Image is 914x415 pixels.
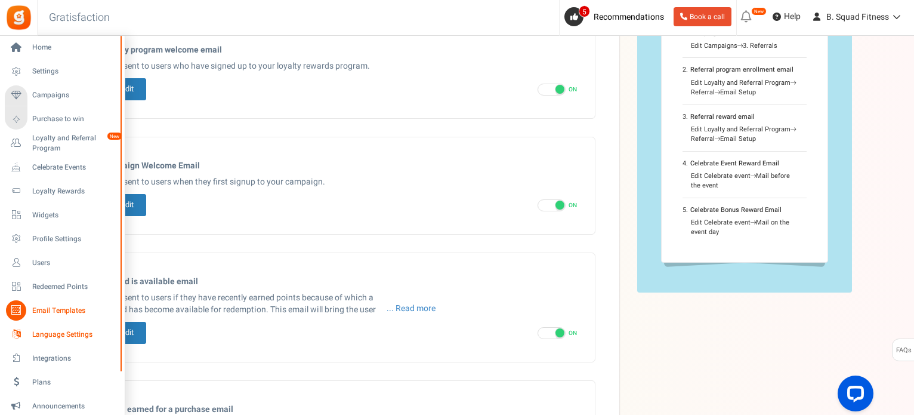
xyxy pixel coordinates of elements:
[896,339,912,362] span: FAQs
[36,6,123,30] h3: Gratisfaction
[32,377,116,388] span: Plans
[5,253,119,273] a: Users
[768,7,805,26] a: Help
[32,42,116,53] span: Home
[107,132,122,140] em: New
[101,60,577,72] p: Email sent to users who have signed up to your loyalty rewards program.
[101,277,577,286] h5: Reward is available email
[101,405,577,414] h5: Points earned for a purchase email
[101,161,577,170] h5: Campaign Welcome Email
[5,348,119,368] a: Integrations
[32,162,116,173] span: Celebrate Events
[691,218,798,236] div: Edit Celebrate event Mail on the event day
[32,66,116,76] span: Settings
[5,85,119,106] a: Campaigns
[579,5,590,17] span: 5
[691,78,798,97] div: Edit Loyalty and Referral Program Referral Email Setup
[594,11,664,23] span: Recommendations
[32,258,116,268] span: Users
[101,176,577,188] p: Email sent to users when they first signup to your campaign.
[32,90,116,100] span: Campaigns
[691,41,798,51] div: Edit Campaigns 3. Referrals
[5,300,119,321] a: Email Templates
[5,205,119,225] a: Widgets
[5,181,119,201] a: Loyalty Rewards
[101,292,436,316] p: Email sent to users if they have recently earned points because of which a reward has become avai...
[5,229,119,249] a: Profile Settings
[5,372,119,392] a: Plans
[32,401,116,411] span: Announcements
[5,324,119,345] a: Language Settings
[690,205,782,215] b: Celebrate Bonus Reward Email
[32,353,116,364] span: Integrations
[32,114,116,124] span: Purchase to win
[101,45,577,54] h5: Loyalty program welcome email
[32,330,116,340] span: Language Settings
[5,157,119,177] a: Celebrate Events
[569,85,577,94] span: ON
[826,11,889,23] span: B. Squad Fitness
[5,109,119,130] a: Purchase to win
[690,112,755,122] b: Referral reward email
[781,11,801,23] span: Help
[569,329,577,337] span: ON
[690,64,793,75] b: Referral program enrollment email
[5,62,119,82] a: Settings
[32,133,119,153] span: Loyalty and Referral Program
[32,282,116,292] span: Redeemed Points
[32,234,116,244] span: Profile Settings
[691,171,798,190] div: Edit Celebrate event Mail before the event
[564,7,669,26] a: 5 Recommendations
[32,306,116,316] span: Email Templates
[751,7,767,16] em: New
[5,276,119,297] a: Redeemed Points
[32,186,116,196] span: Loyalty Rewards
[5,133,119,153] a: Loyalty and Referral Program New
[387,303,436,315] span: ... Read more
[569,201,577,210] span: ON
[32,210,116,220] span: Widgets
[5,38,119,58] a: Home
[674,7,731,26] a: Book a call
[690,158,779,168] b: Celebrate Event Reward Email
[5,4,32,31] img: Gratisfaction
[691,125,798,143] div: Edit Loyalty and Referral Program Referral Email Setup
